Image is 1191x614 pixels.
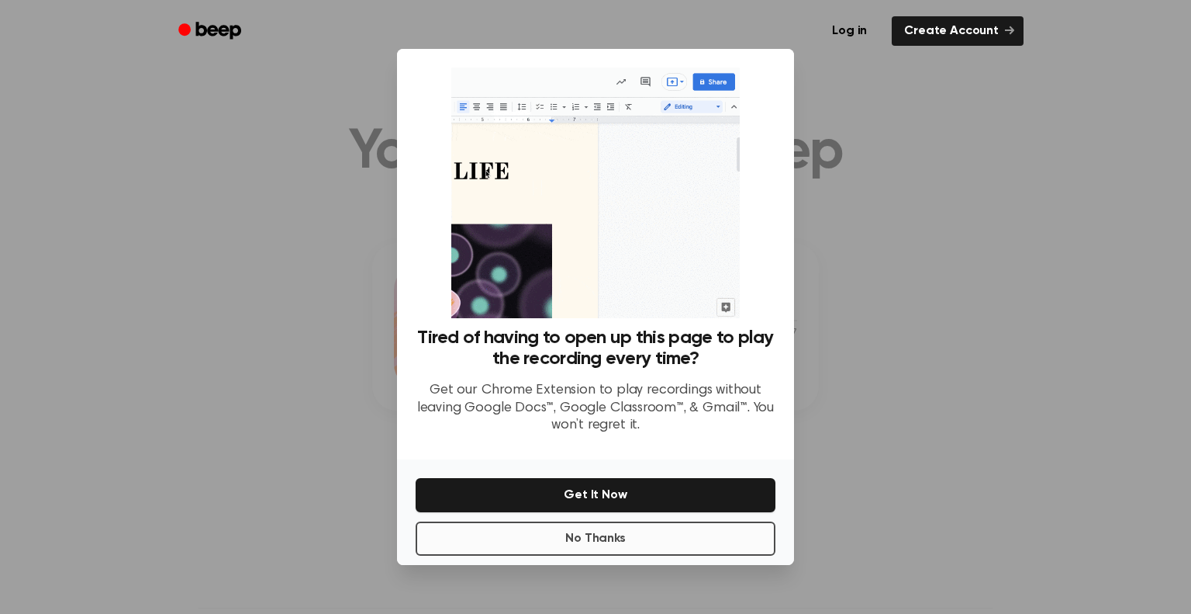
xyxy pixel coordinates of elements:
[416,478,775,512] button: Get It Now
[416,328,775,369] h3: Tired of having to open up this page to play the recording every time?
[816,13,882,49] a: Log in
[416,522,775,556] button: No Thanks
[892,16,1024,46] a: Create Account
[416,382,775,435] p: Get our Chrome Extension to play recordings without leaving Google Docs™, Google Classroom™, & Gm...
[451,68,739,318] img: Beep extension in action
[167,16,255,47] a: Beep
